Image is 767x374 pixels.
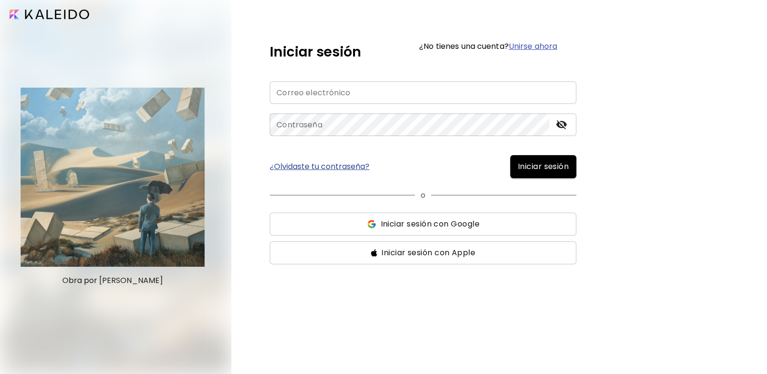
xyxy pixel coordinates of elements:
a: Unirse ahora [509,41,557,52]
button: Iniciar sesión [510,155,576,178]
a: ¿Olvidaste tu contraseña? [270,163,369,170]
h5: Iniciar sesión [270,42,361,62]
span: Iniciar sesión con Apple [381,247,475,259]
button: toggle password visibility [553,116,570,133]
h6: ¿No tienes una cuenta? [419,43,557,50]
button: ssIniciar sesión con Google [270,213,576,236]
button: ssIniciar sesión con Apple [270,241,576,264]
span: Iniciar sesión [518,161,569,172]
p: o [421,190,425,201]
span: Iniciar sesión con Google [380,218,479,230]
img: ss [371,249,378,257]
img: ss [366,219,377,229]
